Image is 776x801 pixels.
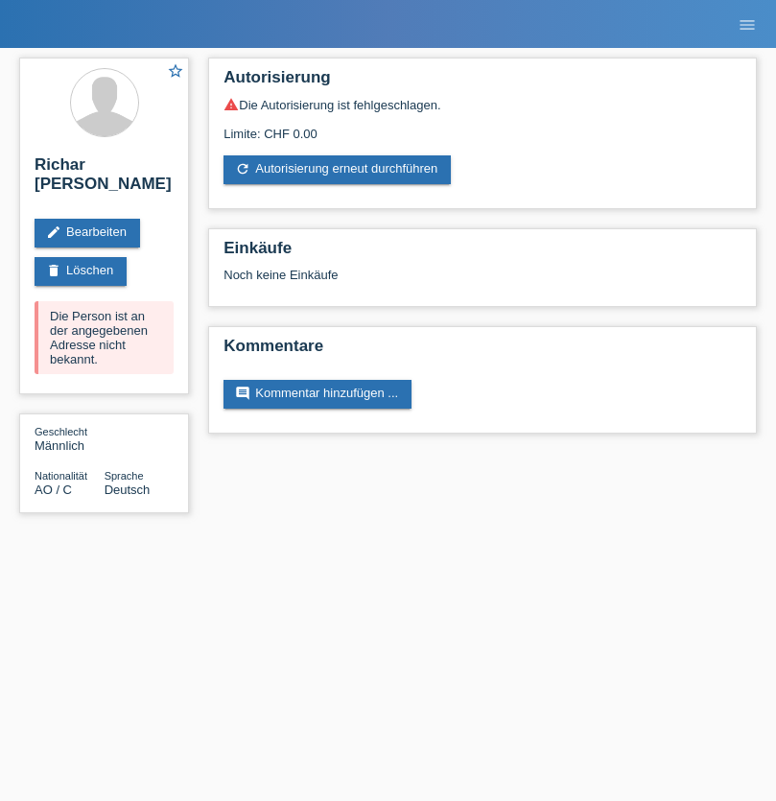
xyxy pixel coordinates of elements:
span: Angola / C / 15.06.2012 [35,483,72,497]
i: comment [235,386,250,401]
div: Die Person ist an der angegebenen Adresse nicht bekannt. [35,301,174,374]
a: commentKommentar hinzufügen ... [223,380,412,409]
span: Nationalität [35,470,87,482]
i: star_border [167,62,184,80]
div: Limite: CHF 0.00 [223,112,741,141]
div: Die Autorisierung ist fehlgeschlagen. [223,97,741,112]
h2: Richar [PERSON_NAME] [35,155,174,203]
h2: Autorisierung [223,68,741,97]
a: editBearbeiten [35,219,140,247]
span: Sprache [105,470,144,482]
h2: Einkäufe [223,239,741,268]
a: menu [728,18,766,30]
span: Geschlecht [35,426,87,437]
i: delete [46,263,61,278]
a: refreshAutorisierung erneut durchführen [223,155,451,184]
div: Noch keine Einkäufe [223,268,741,296]
i: warning [223,97,239,112]
a: deleteLöschen [35,257,127,286]
i: menu [738,15,757,35]
div: Männlich [35,424,105,453]
h2: Kommentare [223,337,741,365]
span: Deutsch [105,483,151,497]
a: star_border [167,62,184,82]
i: refresh [235,161,250,177]
i: edit [46,224,61,240]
